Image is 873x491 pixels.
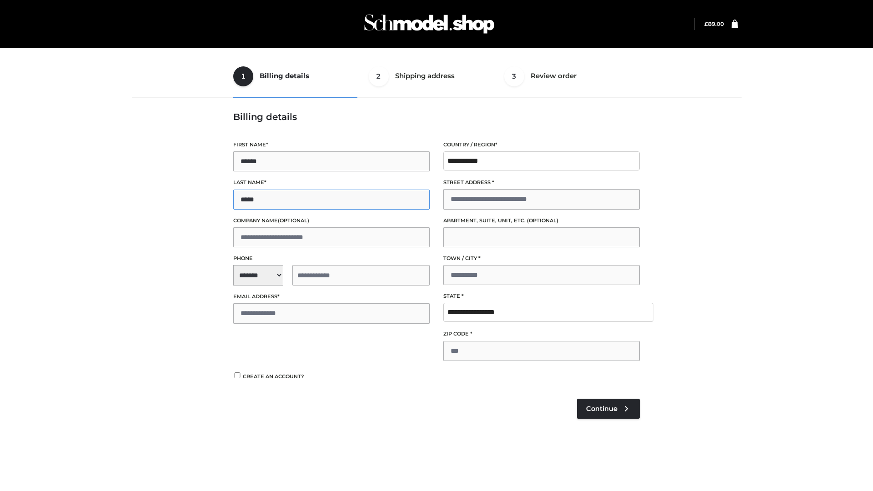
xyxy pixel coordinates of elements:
label: Street address [443,178,640,187]
a: £89.00 [704,20,724,27]
label: Last name [233,178,430,187]
label: Phone [233,254,430,263]
a: Continue [577,399,640,419]
label: Email address [233,292,430,301]
bdi: 89.00 [704,20,724,27]
span: Create an account? [243,373,304,380]
label: Country / Region [443,140,640,149]
label: Company name [233,216,430,225]
label: State [443,292,640,301]
span: (optional) [527,217,558,224]
label: First name [233,140,430,149]
span: (optional) [278,217,309,224]
span: £ [704,20,708,27]
label: Apartment, suite, unit, etc. [443,216,640,225]
img: Schmodel Admin 964 [361,6,497,42]
label: ZIP Code [443,330,640,338]
input: Create an account? [233,372,241,378]
label: Town / City [443,254,640,263]
span: Continue [586,405,617,413]
h3: Billing details [233,111,640,122]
